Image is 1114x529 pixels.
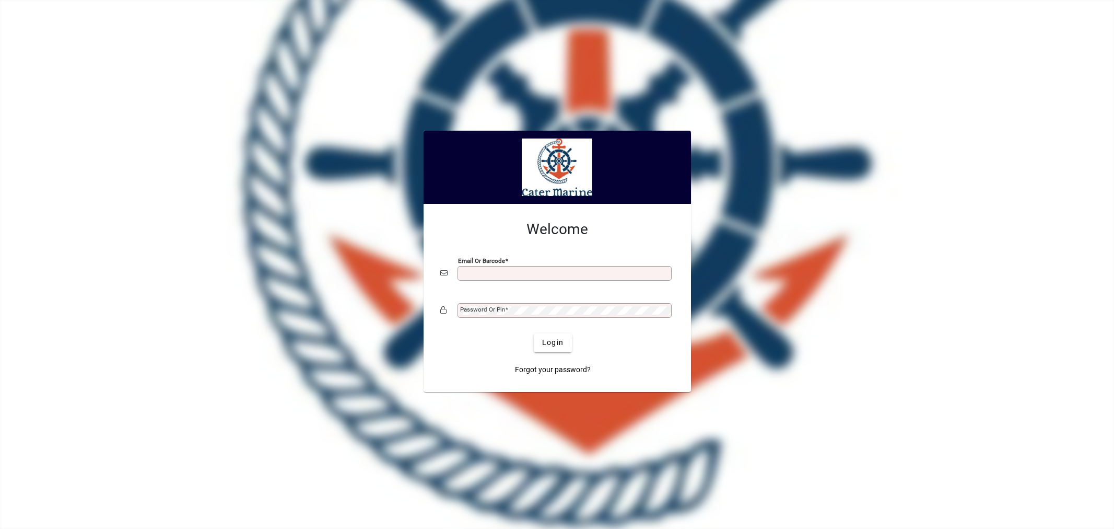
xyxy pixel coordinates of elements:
[542,337,564,348] span: Login
[515,364,591,375] span: Forgot your password?
[534,333,572,352] button: Login
[460,306,505,313] mat-label: Password or Pin
[440,221,674,238] h2: Welcome
[511,361,595,379] a: Forgot your password?
[458,257,505,264] mat-label: Email or Barcode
